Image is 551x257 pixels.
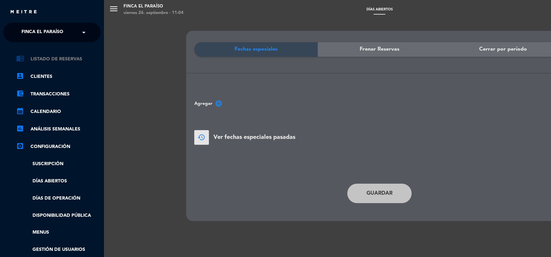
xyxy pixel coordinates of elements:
[16,246,101,253] a: Gestión de usuarios
[16,195,101,202] a: Días de Operación
[16,55,24,62] i: chrome_reader_mode
[16,125,101,133] a: assessmentANÁLISIS SEMANALES
[10,10,37,15] img: MEITRE
[16,90,24,97] i: account_balance_wallet
[16,73,101,80] a: account_boxClientes
[21,26,63,39] span: Finca El Paraíso
[16,142,24,150] i: settings_applications
[16,107,24,115] i: calendar_month
[16,143,101,151] a: Configuración
[16,72,24,80] i: account_box
[16,90,101,98] a: account_balance_walletTransacciones
[16,177,101,185] a: Días abiertos
[16,55,101,63] a: chrome_reader_modeListado de Reservas
[16,108,101,116] a: calendar_monthCalendario
[16,229,101,236] a: Menus
[16,212,101,219] a: Disponibilidad pública
[16,160,101,168] a: Suscripción
[16,125,24,132] i: assessment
